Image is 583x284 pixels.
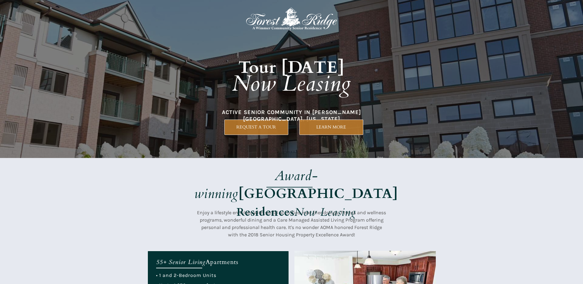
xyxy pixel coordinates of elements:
strong: Tour [DATE] [238,56,345,79]
a: LEARN MORE [299,120,363,135]
em: Now Leasing [294,205,356,220]
em: 55+ Senior Living [156,258,206,266]
a: REQUEST A TOUR [224,120,288,135]
em: Award-winning [194,167,318,203]
span: LEARN MORE [300,124,363,130]
span: ACTIVE SENIOR COMMUNITY IN [PERSON_NAME][GEOGRAPHIC_DATA], [US_STATE] [222,109,361,122]
strong: [GEOGRAPHIC_DATA] [238,184,398,203]
span: REQUEST A TOUR [225,124,288,130]
strong: Residences [237,205,294,220]
span: Apartments [206,258,238,266]
span: • 1 and 2-Bedroom Units [156,272,216,278]
em: Now Leasing [232,69,351,99]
